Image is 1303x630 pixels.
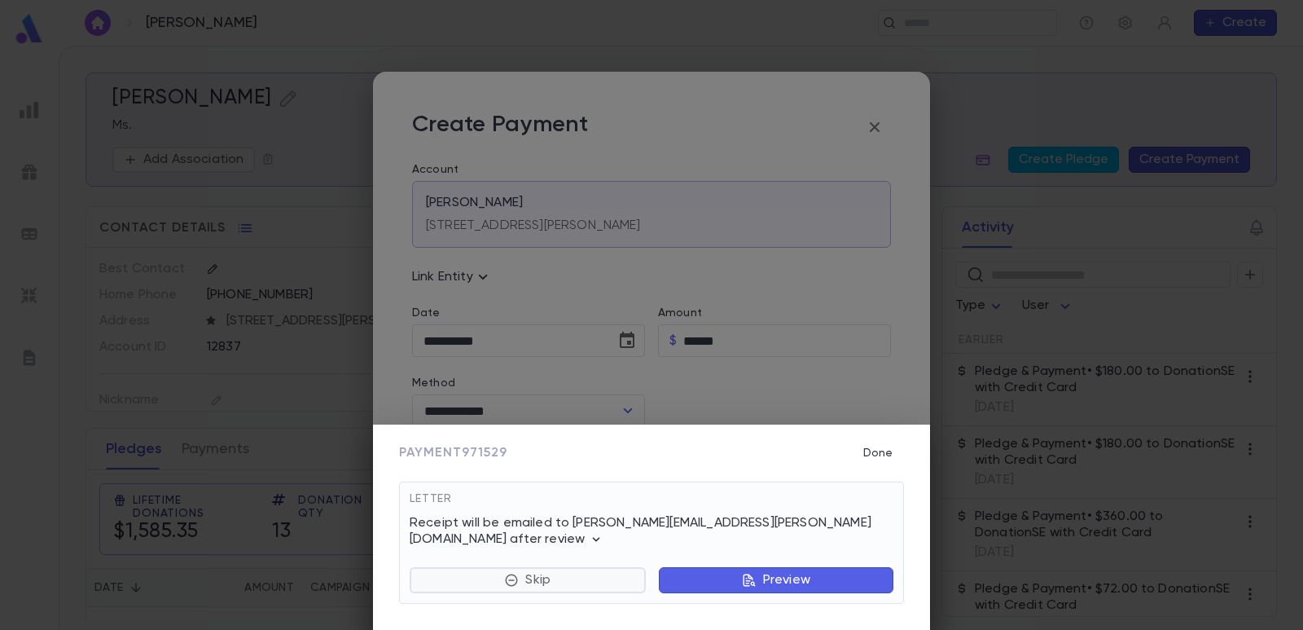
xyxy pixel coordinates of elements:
[410,515,893,548] p: Receipt will be emailed to [PERSON_NAME][EMAIL_ADDRESS][PERSON_NAME][DOMAIN_NAME] after review
[410,492,893,515] div: Letter
[399,445,507,461] span: Payment 971529
[410,567,646,593] button: Skip
[763,572,810,588] p: Preview
[659,567,893,593] button: Preview
[525,572,551,588] p: Skip
[852,438,904,469] button: Done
